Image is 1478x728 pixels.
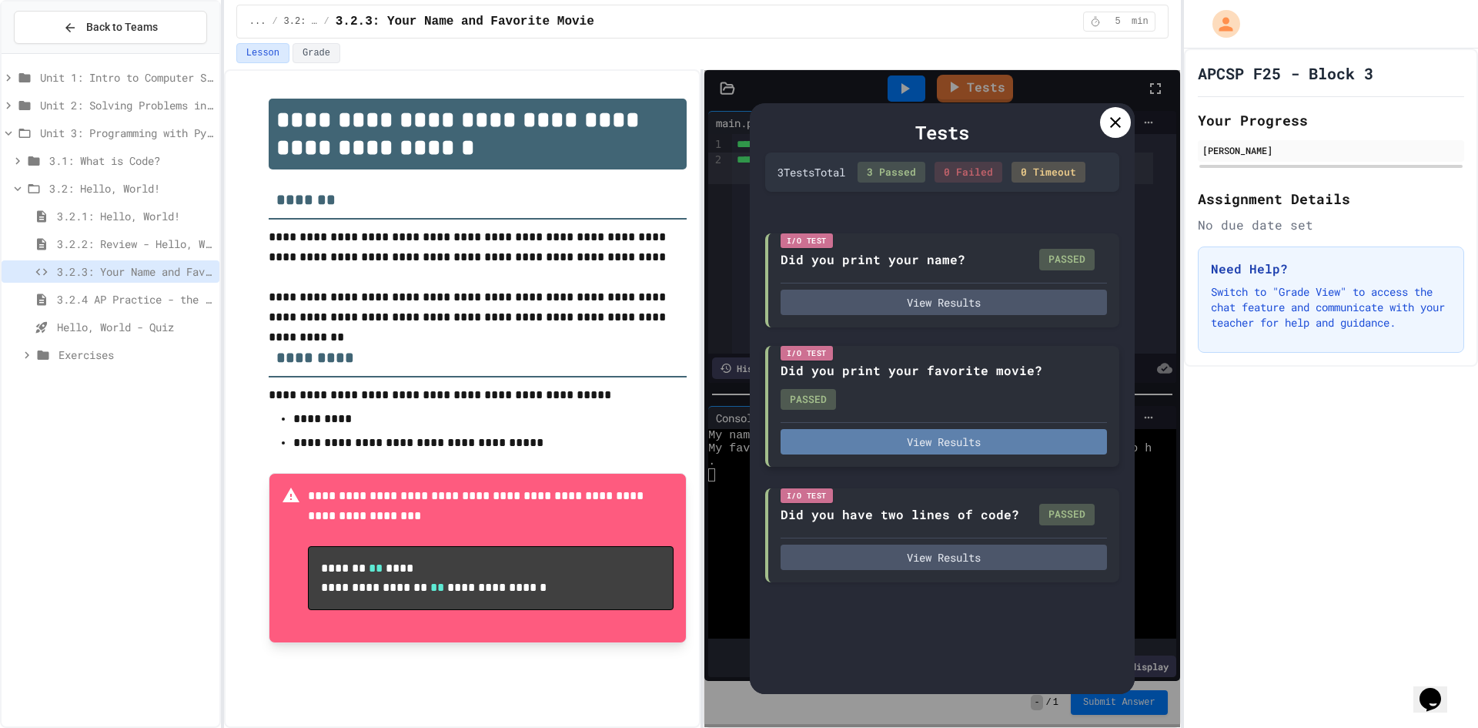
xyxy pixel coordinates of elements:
[765,119,1119,146] div: Tests
[1198,216,1464,234] div: No due date set
[57,236,213,252] span: 3.2.2: Review - Hello, World!
[293,43,340,63] button: Grade
[858,162,925,183] div: 3 Passed
[781,361,1042,380] div: Did you print your favorite movie?
[777,164,845,180] div: 3 Test s Total
[781,290,1107,315] button: View Results
[57,291,213,307] span: 3.2.4 AP Practice - the DISPLAY Procedure
[236,43,289,63] button: Lesson
[781,250,965,269] div: Did you print your name?
[284,15,318,28] span: 3.2: Hello, World!
[336,12,594,31] span: 3.2.3: Your Name and Favorite Movie
[57,208,213,224] span: 3.2.1: Hello, World!
[40,69,213,86] span: Unit 1: Intro to Computer Science
[1202,143,1460,157] div: [PERSON_NAME]
[1211,284,1451,330] p: Switch to "Grade View" to access the chat feature and communicate with your teacher for help and ...
[57,319,213,335] span: Hello, World - Quiz
[57,263,213,280] span: 3.2.3: Your Name and Favorite Movie
[935,162,1002,183] div: 0 Failed
[49,180,213,196] span: 3.2: Hello, World!
[781,505,1019,524] div: Did you have two lines of code?
[1198,62,1373,84] h1: APCSP F25 - Block 3
[1132,15,1149,28] span: min
[781,545,1107,570] button: View Results
[86,19,158,35] span: Back to Teams
[324,15,329,28] span: /
[14,11,207,44] button: Back to Teams
[1196,6,1244,42] div: My Account
[1198,188,1464,210] h2: Assignment Details
[49,153,213,169] span: 3.1: What is Code?
[249,15,266,28] span: ...
[59,347,213,363] span: Exercises
[781,389,836,411] div: PASSED
[1012,162,1085,183] div: 0 Timeout
[40,97,213,113] span: Unit 2: Solving Problems in Computer Science
[1039,504,1095,525] div: PASSED
[1039,249,1095,270] div: PASSED
[272,15,277,28] span: /
[781,488,833,503] div: I/O Test
[1413,666,1463,713] iframe: chat widget
[781,346,833,361] div: I/O Test
[1198,109,1464,131] h2: Your Progress
[781,429,1107,455] button: View Results
[1211,260,1451,278] h3: Need Help?
[781,233,833,248] div: I/O Test
[1105,15,1130,28] span: 5
[40,125,213,141] span: Unit 3: Programming with Python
